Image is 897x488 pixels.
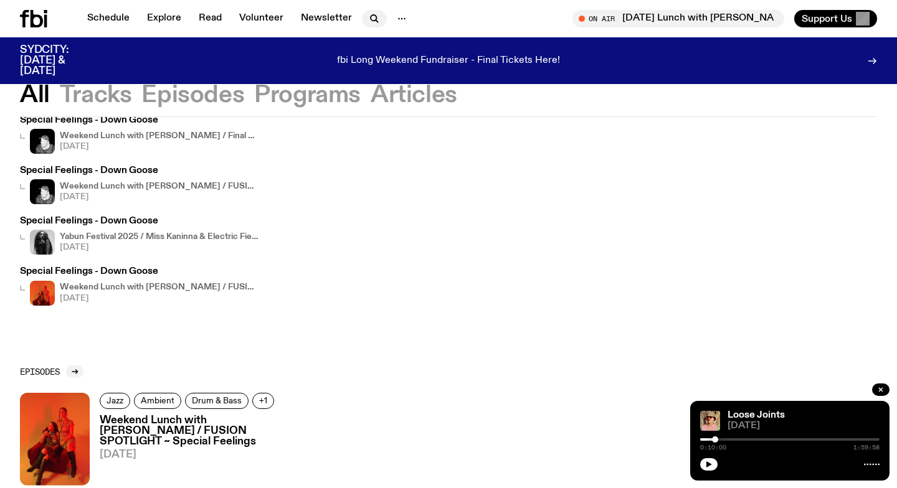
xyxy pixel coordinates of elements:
[20,116,259,154] a: Special Feelings - Down GooseA black and white photo of John Troughton wearing a seated, wearing ...
[134,393,181,409] a: Ambient
[20,116,259,125] h3: Special Feelings - Down Goose
[141,396,174,405] span: Ambient
[700,444,726,451] span: 0:10:00
[572,10,784,27] button: On Air[DATE] Lunch with [PERSON_NAME]
[20,166,259,204] a: Special Feelings - Down GooseA black and white photo of John Troughton wearing a seated, wearing ...
[60,233,259,241] h4: Yabun Festival 2025 / Miss Kaninna & Electric Fields LIVE
[20,267,259,305] a: Special Feelings - Down GooseThe duo Special Feelings in an orange lit room, one sitting down on ...
[794,10,877,27] button: Support Us
[30,179,55,204] img: A black and white photo of John Troughton wearing a seated, wearing a jacket and looking to the l...
[141,84,244,106] button: Episodes
[30,281,55,306] img: The duo Special Feelings in an orange lit room, one sitting down on a red armchair and one leanin...
[60,143,259,151] span: [DATE]
[254,84,361,106] button: Programs
[728,410,785,420] a: Loose Joints
[232,10,291,27] a: Volunteer
[20,84,50,106] button: All
[293,10,359,27] a: Newsletter
[100,415,296,447] h3: Weekend Lunch with [PERSON_NAME] / FUSION SPOTLIGHT ~ Special Feelings
[60,294,259,303] span: [DATE]
[252,393,274,409] button: +1
[20,166,259,176] h3: Special Feelings - Down Goose
[30,230,55,255] img: A black and white photo of Miss Kaninna looking at the camera
[100,393,130,409] a: Jazz
[700,411,720,431] img: Tyson stands in front of a paperbark tree wearing orange sunglasses, a suede bucket hat and a pin...
[20,367,60,376] h2: Episodes
[259,396,267,405] span: +1
[728,421,880,431] span: [DATE]
[140,10,189,27] a: Explore
[90,415,296,486] a: Weekend Lunch with [PERSON_NAME] / FUSION SPOTLIGHT ~ Special Feelings[DATE]
[20,217,259,226] h3: Special Feelings - Down Goose
[60,84,132,106] button: Tracks
[20,267,259,276] h3: Special Feelings - Down Goose
[192,396,242,405] span: Drum & Bass
[107,396,123,405] span: Jazz
[371,84,457,106] button: Articles
[30,129,55,154] img: A black and white photo of John Troughton wearing a seated, wearing a jacket and looking to the l...
[60,182,259,190] h4: Weekend Lunch with [PERSON_NAME] / FUSION SPOTLIGHT ~ [DATE][DATE] Special
[20,365,83,378] a: Episodes
[60,193,259,201] span: [DATE]
[802,13,852,24] span: Support Us
[337,55,560,67] p: fbi Long Weekend Fundraiser - Final Tickets Here!
[60,243,259,251] span: [DATE]
[100,449,296,460] span: [DATE]
[20,217,259,255] a: Special Feelings - Down GooseA black and white photo of Miss Kaninna looking at the cameraYabun F...
[60,132,259,140] h4: Weekend Lunch with [PERSON_NAME] / Final Show ♡
[60,283,259,291] h4: Weekend Lunch with [PERSON_NAME] / FUSION SPOTLIGHT ~ Special Feelings
[20,45,100,77] h3: SYDCITY: [DATE] & [DATE]
[853,444,880,451] span: 1:59:58
[191,10,229,27] a: Read
[20,393,90,486] img: The duo Special Feelings in an orange lit room, one sitting down on a red armchair and one leanin...
[185,393,249,409] a: Drum & Bass
[80,10,137,27] a: Schedule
